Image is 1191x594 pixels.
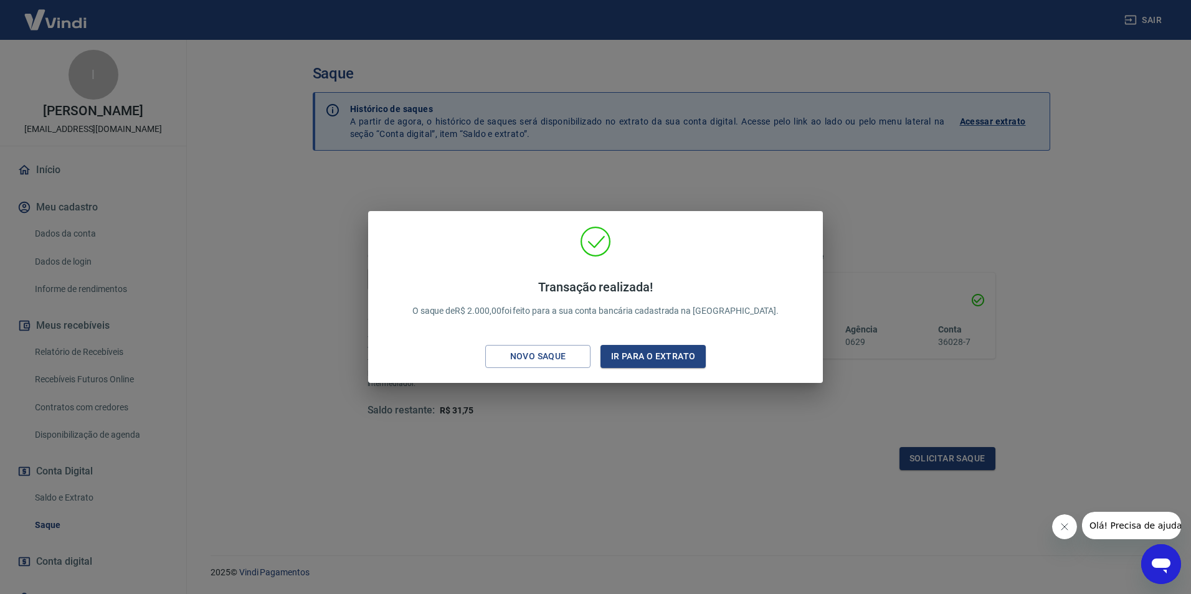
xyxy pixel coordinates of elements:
[7,9,105,19] span: Olá! Precisa de ajuda?
[1052,514,1077,539] iframe: Fechar mensagem
[412,280,779,318] p: O saque de R$ 2.000,00 foi feito para a sua conta bancária cadastrada na [GEOGRAPHIC_DATA].
[1141,544,1181,584] iframe: Botão para abrir a janela de mensagens
[600,345,706,368] button: Ir para o extrato
[485,345,591,368] button: Novo saque
[1082,512,1181,539] iframe: Mensagem da empresa
[412,280,779,295] h4: Transação realizada!
[495,349,581,364] div: Novo saque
